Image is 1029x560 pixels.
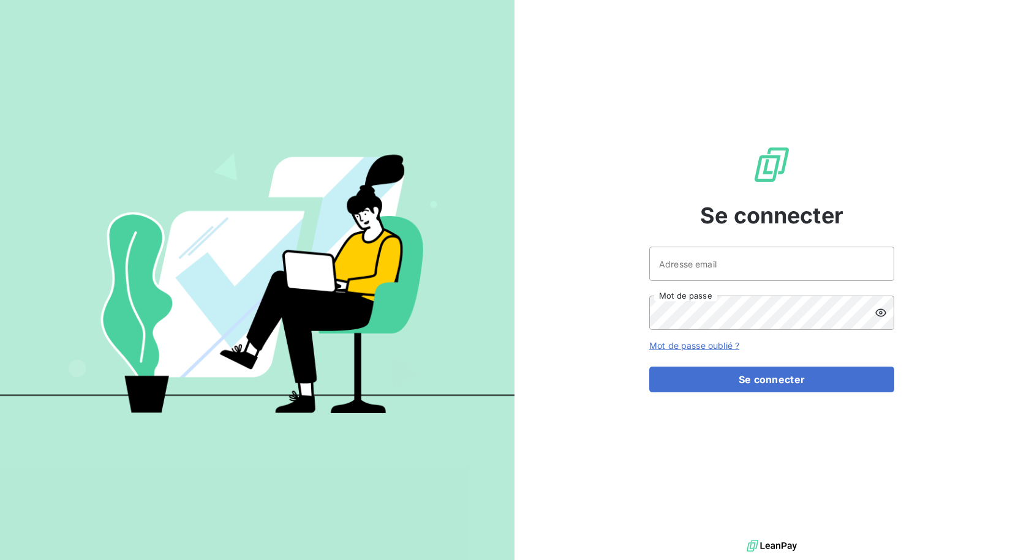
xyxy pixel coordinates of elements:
[752,145,791,184] img: Logo LeanPay
[649,367,894,392] button: Se connecter
[747,537,797,555] img: logo
[649,247,894,281] input: placeholder
[700,199,843,232] span: Se connecter
[649,340,739,351] a: Mot de passe oublié ?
